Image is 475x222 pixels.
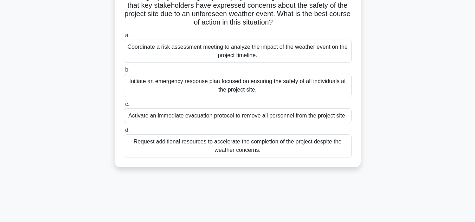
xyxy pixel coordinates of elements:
div: Initiate an emergency response plan focused on ensuring the safety of all individuals at the proj... [124,74,352,97]
span: d. [125,127,130,133]
span: a. [125,32,130,38]
div: Activate an immediate evacuation protocol to remove all personnel from the project site. [124,108,352,123]
div: Request additional resources to accelerate the completion of the project despite the weather conc... [124,134,352,157]
span: b. [125,67,130,73]
span: c. [125,101,129,107]
div: Coordinate a risk assessment meeting to analyze the impact of the weather event on the project ti... [124,40,352,63]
